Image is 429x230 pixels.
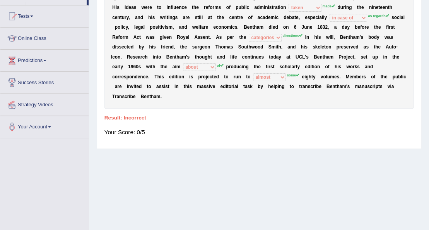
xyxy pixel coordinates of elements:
b: n [369,5,372,10]
b: e [380,5,383,10]
b: u [238,5,241,10]
a: Online Class [0,28,89,47]
b: t [157,5,159,10]
b: p [150,24,152,30]
b: m [260,5,264,10]
b: e [213,24,216,30]
b: s [134,5,137,10]
b: h [390,5,392,10]
b: y [126,15,129,20]
b: n [307,24,309,30]
b: l [202,15,203,20]
b: a [401,15,403,20]
b: c [315,15,318,20]
b: c [229,15,232,20]
sup: as regards [368,14,389,18]
b: n [117,15,120,20]
b: e [232,15,234,20]
b: i [168,15,169,20]
b: d [342,24,344,30]
b: o [152,24,155,30]
b: r [147,5,149,10]
b: n [250,24,252,30]
b: c [397,15,400,20]
b: t [197,15,199,20]
b: d [275,24,278,30]
b: h [376,24,378,30]
b: f [229,5,231,10]
b: i [161,24,162,30]
a: Predictions [0,50,89,69]
b: ' [359,35,361,40]
b: i [330,35,331,40]
b: t [192,5,193,10]
b: l [188,35,189,40]
b: e [286,15,289,20]
b: i [388,24,389,30]
b: o [159,5,161,10]
b: o [180,35,183,40]
b: t [210,15,212,20]
b: r [232,35,234,40]
b: s [198,35,200,40]
b: t [349,35,350,40]
b: , [173,24,174,30]
b: y [126,24,128,30]
b: e [187,15,190,20]
b: e [383,5,385,10]
b: i [165,15,166,20]
b: d [257,5,260,10]
b: d [268,24,271,30]
b: p [115,24,118,30]
b: t [357,5,359,10]
b: e [366,24,369,30]
b: t [237,15,239,20]
b: h [193,5,196,10]
b: n [179,5,181,10]
b: r [343,5,345,10]
b: e [240,15,243,20]
b: s [156,24,158,30]
b: d [140,15,143,20]
b: i [245,5,246,10]
b: n [265,5,268,10]
b: u [173,5,176,10]
b: 8 [320,24,323,30]
b: a [263,15,265,20]
b: , [128,15,130,20]
sup: made [322,4,335,8]
b: l [144,24,145,30]
b: s [318,35,321,40]
b: t [272,5,273,10]
b: a [186,35,188,40]
b: w [326,35,330,40]
b: n [234,15,237,20]
b: b [241,5,244,10]
b: o [371,35,374,40]
b: t [167,15,168,20]
b: l [200,15,201,20]
b: t [217,15,219,20]
b: 2 [325,24,328,30]
b: s [219,35,222,40]
b: e [149,5,152,10]
b: t [393,24,395,30]
b: e [343,35,346,40]
b: t [120,15,122,20]
b: e [116,35,118,40]
b: c [137,35,139,40]
b: b [289,15,292,20]
b: m [227,24,231,30]
b: n [205,35,208,40]
b: g [349,5,352,10]
b: g [138,24,141,30]
b: a [292,15,294,20]
b: g [160,35,162,40]
b: l [322,15,323,20]
b: i [345,5,346,10]
b: s [195,15,198,20]
b: s [166,24,169,30]
b: f [251,15,252,20]
b: i [122,24,123,30]
b: t [388,5,390,10]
